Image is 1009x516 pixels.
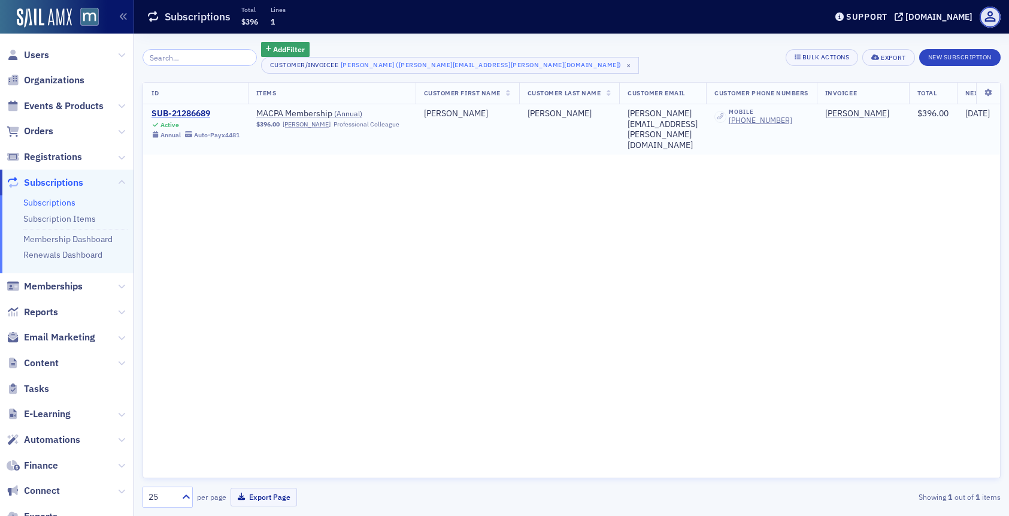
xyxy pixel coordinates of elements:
button: Customer/Invoicee[PERSON_NAME] ([PERSON_NAME][EMAIL_ADDRESS][PERSON_NAME][DOMAIN_NAME])× [261,57,639,74]
span: × [623,60,634,71]
span: $396.00 [256,120,280,128]
span: Users [24,49,49,62]
a: Email Marketing [7,331,95,344]
a: Membership Dashboard [23,234,113,245]
input: Search… [143,49,257,66]
div: mobile [729,108,792,116]
span: Add Filter [273,44,305,55]
a: MACPA Membership (Annual) [256,108,407,119]
span: ( Annual ) [334,108,362,118]
a: Automations [7,433,80,446]
span: Customer Email [628,89,684,97]
button: Bulk Actions [786,49,858,66]
a: Renewals Dashboard [23,249,102,260]
button: Export [862,49,914,66]
span: Reports [24,306,58,319]
span: Profile [980,7,1001,28]
div: [PERSON_NAME] [528,108,611,119]
span: Customer Phone Numbers [714,89,808,97]
span: Items [256,89,277,97]
img: SailAMX [80,8,99,26]
div: [PERSON_NAME][EMAIL_ADDRESS][PERSON_NAME][DOMAIN_NAME] [628,108,698,150]
a: Memberships [7,280,83,293]
div: Showing out of items [723,491,1001,502]
span: [DATE] [965,108,990,119]
span: Orders [24,125,53,138]
div: Auto-Pay x4481 [194,131,240,139]
div: Annual [160,131,181,139]
span: Registrations [24,150,82,164]
a: New Subscription [919,51,1001,62]
div: Export [881,55,905,61]
span: $396 [241,17,258,26]
span: MACPA Membership [256,108,407,119]
span: Content [24,357,59,370]
span: Total [917,89,937,97]
span: Automations [24,433,80,446]
a: [PERSON_NAME] [825,108,889,119]
strong: 1 [974,491,982,502]
span: E-Learning [24,408,71,421]
p: Total [241,5,258,14]
p: Lines [271,5,286,14]
div: Bulk Actions [802,54,849,61]
div: Professional Colleague [334,120,399,128]
button: [DOMAIN_NAME] [895,13,977,21]
a: Tasks [7,382,49,396]
a: Users [7,49,49,62]
a: Events & Products [7,99,104,113]
span: ID [151,89,159,97]
a: Subscriptions [7,176,83,189]
span: Events & Products [24,99,104,113]
span: Customer First Name [424,89,501,97]
img: SailAMX [17,8,72,28]
span: Tasks [24,382,49,396]
strong: 1 [946,491,955,502]
a: Connect [7,484,60,497]
div: Active [160,121,179,129]
span: Organizations [24,74,84,87]
label: per page [197,491,226,502]
a: Content [7,357,59,370]
button: AddFilter [261,42,310,57]
a: [PERSON_NAME] [283,120,331,128]
div: Support [846,11,887,22]
a: E-Learning [7,408,71,421]
h1: Subscriptions [165,10,231,24]
div: [DOMAIN_NAME] [905,11,972,22]
a: SUB-21286689 [151,108,240,119]
span: $396.00 [917,108,949,119]
a: Subscription Items [23,213,96,224]
div: [PERSON_NAME] ([PERSON_NAME][EMAIL_ADDRESS][PERSON_NAME][DOMAIN_NAME]) [341,59,622,71]
span: 1 [271,17,275,26]
span: Email Marketing [24,331,95,344]
a: [PHONE_NUMBER] [729,116,792,125]
span: Memberships [24,280,83,293]
a: Reports [7,306,58,319]
a: Finance [7,459,58,472]
a: Orders [7,125,53,138]
button: Export Page [231,488,297,506]
span: Juli Williams [825,108,901,119]
span: Finance [24,459,58,472]
div: 25 [149,491,175,503]
a: Registrations [7,150,82,164]
span: Invoicee [825,89,857,97]
a: Subscriptions [23,197,75,208]
span: Customer Last Name [528,89,601,97]
a: View Homepage [72,8,99,28]
button: New Subscription [919,49,1001,66]
span: Subscriptions [24,176,83,189]
a: Organizations [7,74,84,87]
span: Connect [24,484,60,497]
div: Customer/Invoicee [270,61,339,69]
div: [PERSON_NAME] [424,108,511,119]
